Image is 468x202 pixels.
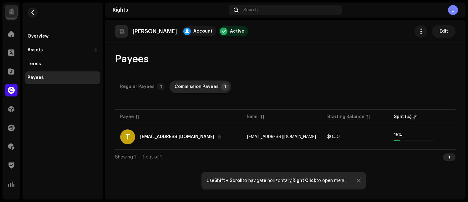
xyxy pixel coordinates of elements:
[448,5,458,15] div: L
[394,132,450,141] span: 15
[207,178,347,183] div: Use to navigate horizontally, to open menu.
[394,114,411,120] div: Split (%)
[394,133,398,137] span: 15
[175,80,219,93] div: Commission Payees
[25,71,100,84] re-m-nav-item: Payees
[443,153,455,161] div: 1
[157,83,165,91] p-badge: 1
[120,129,135,144] div: T
[120,80,155,93] div: Regular Payees
[28,75,44,80] div: Payees
[247,114,259,120] div: Email
[28,34,48,39] div: Overview
[214,179,242,183] strong: Shift + Scroll
[432,25,455,38] button: Edit
[115,155,162,159] span: Showing 1 — 1 out of 1
[113,8,226,13] div: Rights
[398,133,402,137] span: %
[440,25,448,38] span: Edit
[230,29,244,34] div: Active
[140,135,214,139] div: teste.selos.escalaveis@strm.com.br
[25,30,100,43] re-m-nav-item: Overview
[327,114,364,120] div: Starting Balance
[25,58,100,70] re-m-nav-item: Terms
[28,48,43,53] div: Assets
[292,179,316,183] strong: Right Click
[133,28,177,35] p: [PERSON_NAME]
[120,114,134,120] div: Payee
[327,135,340,139] span: $0.00
[193,29,212,34] div: Account
[221,83,229,91] p-badge: 1
[243,8,258,13] span: Search
[247,135,316,139] span: teste.selos.escalaveis@strm.com.br
[25,44,100,56] re-m-nav-dropdown: Assets
[115,53,149,65] span: Payees
[28,61,41,66] div: Terms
